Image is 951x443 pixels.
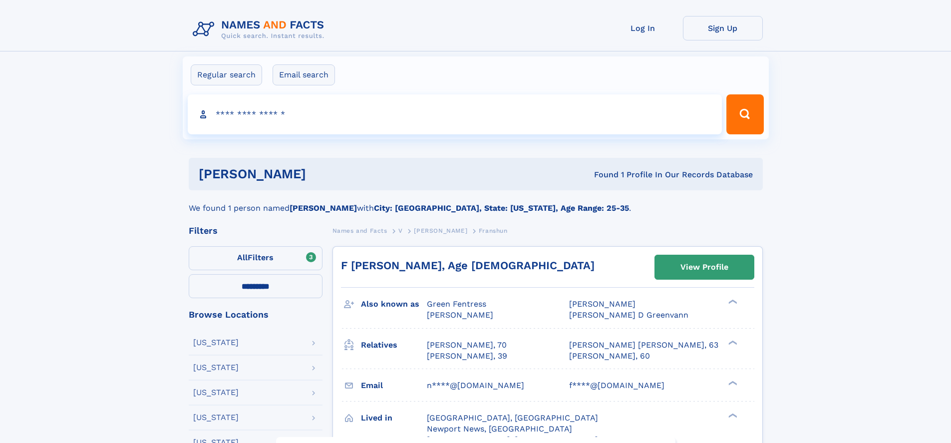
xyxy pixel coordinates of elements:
[427,351,507,362] a: [PERSON_NAME], 39
[189,246,322,270] label: Filters
[361,377,427,394] h3: Email
[569,310,688,320] span: [PERSON_NAME] D Greenvann
[193,414,239,422] div: [US_STATE]
[191,64,262,85] label: Regular search
[290,203,357,213] b: [PERSON_NAME]
[655,255,754,279] a: View Profile
[726,339,738,346] div: ❯
[189,16,332,43] img: Logo Names and Facts
[361,337,427,354] h3: Relatives
[726,94,763,134] button: Search Button
[726,380,738,386] div: ❯
[427,310,493,320] span: [PERSON_NAME]
[414,224,467,237] a: [PERSON_NAME]
[193,339,239,347] div: [US_STATE]
[569,299,635,309] span: [PERSON_NAME]
[603,16,683,40] a: Log In
[193,364,239,372] div: [US_STATE]
[199,168,450,180] h1: [PERSON_NAME]
[479,227,508,234] span: Franshun
[427,340,507,351] a: [PERSON_NAME], 70
[189,226,322,235] div: Filters
[414,227,467,234] span: [PERSON_NAME]
[569,351,650,362] a: [PERSON_NAME], 60
[332,224,387,237] a: Names and Facts
[189,190,763,214] div: We found 1 person named with .
[398,227,403,234] span: V
[361,410,427,427] h3: Lived in
[398,224,403,237] a: V
[273,64,335,85] label: Email search
[361,296,427,313] h3: Also known as
[726,412,738,419] div: ❯
[726,299,738,305] div: ❯
[569,340,718,351] a: [PERSON_NAME] [PERSON_NAME], 63
[683,16,763,40] a: Sign Up
[427,413,598,423] span: [GEOGRAPHIC_DATA], [GEOGRAPHIC_DATA]
[193,389,239,397] div: [US_STATE]
[374,203,629,213] b: City: [GEOGRAPHIC_DATA], State: [US_STATE], Age Range: 25-35
[427,299,486,309] span: Green Fentress
[341,259,595,272] a: F [PERSON_NAME], Age [DEMOGRAPHIC_DATA]
[237,253,248,262] span: All
[427,424,572,434] span: Newport News, [GEOGRAPHIC_DATA]
[189,310,322,319] div: Browse Locations
[680,256,728,279] div: View Profile
[450,169,753,180] div: Found 1 Profile In Our Records Database
[188,94,722,134] input: search input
